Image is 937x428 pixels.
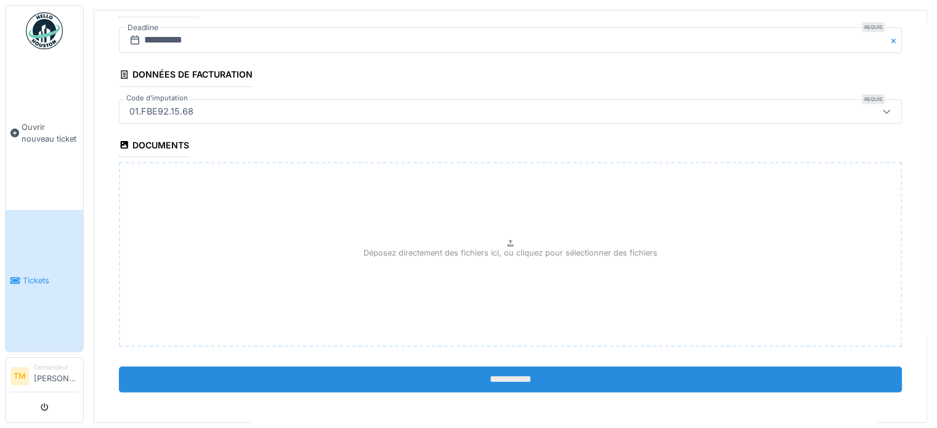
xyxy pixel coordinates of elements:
[862,94,885,104] div: Requis
[10,363,78,392] a: TM Demandeur[PERSON_NAME]
[22,121,78,145] span: Ouvrir nouveau ticket
[119,136,189,157] div: Documents
[124,105,198,118] div: 01.FBE92.15.68
[363,247,657,259] p: Déposez directement des fichiers ici, ou cliquez pour sélectionner des fichiers
[6,56,83,210] a: Ouvrir nouveau ticket
[34,363,78,389] li: [PERSON_NAME]
[26,12,63,49] img: Badge_color-CXgf-gQk.svg
[888,27,902,53] button: Close
[6,210,83,352] a: Tickets
[23,275,78,286] span: Tickets
[10,367,29,386] li: TM
[124,93,190,103] label: Code d'imputation
[119,65,253,86] div: Données de facturation
[862,22,885,32] div: Requis
[34,363,78,372] div: Demandeur
[126,21,160,34] label: Deadline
